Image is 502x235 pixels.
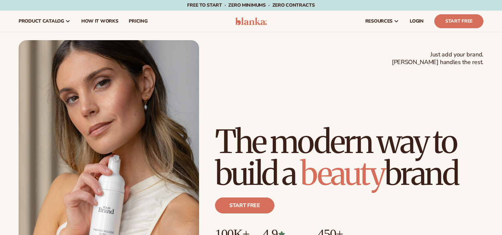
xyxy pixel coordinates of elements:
span: beauty [300,154,385,194]
a: product catalog [13,11,76,32]
a: resources [360,11,404,32]
img: logo [235,17,267,25]
a: LOGIN [404,11,429,32]
span: pricing [129,19,147,24]
a: How It Works [76,11,124,32]
span: Free to start · ZERO minimums · ZERO contracts [187,2,315,8]
span: LOGIN [410,19,424,24]
h1: The modern way to build a brand [215,126,483,190]
span: product catalog [19,19,64,24]
span: Just add your brand. [PERSON_NAME] handles the rest. [392,51,483,66]
span: resources [365,19,393,24]
a: pricing [123,11,153,32]
span: How It Works [81,19,118,24]
a: Start Free [434,14,483,28]
a: Start free [215,197,274,213]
